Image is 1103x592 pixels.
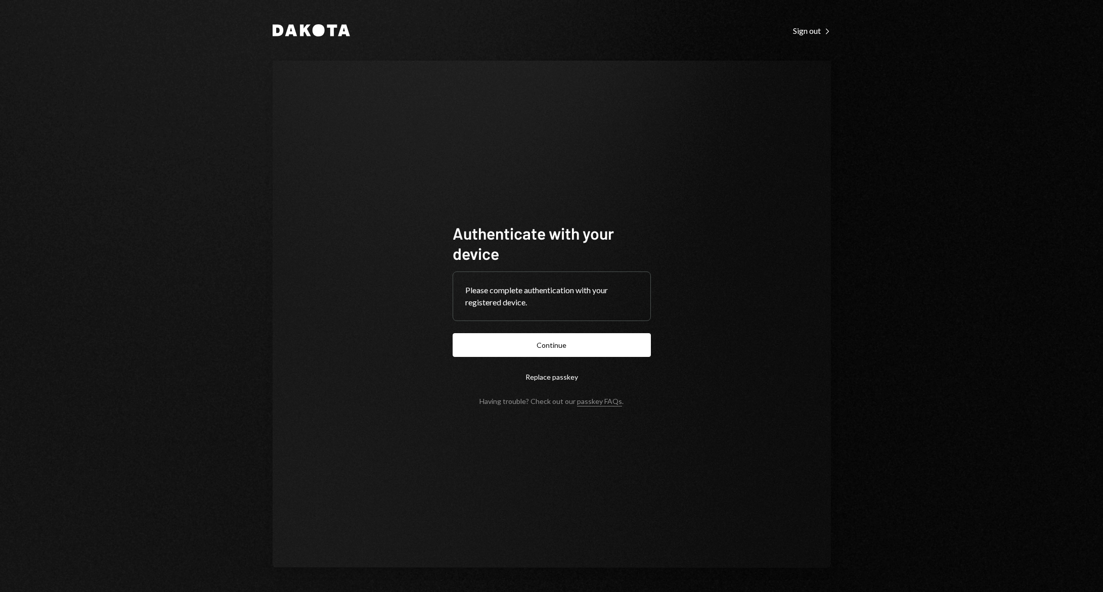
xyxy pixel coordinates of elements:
[793,25,831,36] a: Sign out
[793,26,831,36] div: Sign out
[453,365,651,389] button: Replace passkey
[479,397,624,405] div: Having trouble? Check out our .
[465,284,638,308] div: Please complete authentication with your registered device.
[453,333,651,357] button: Continue
[453,223,651,263] h1: Authenticate with your device
[577,397,622,406] a: passkey FAQs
